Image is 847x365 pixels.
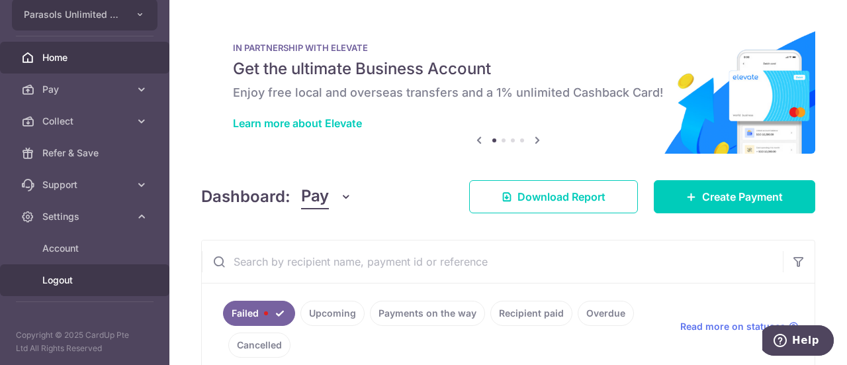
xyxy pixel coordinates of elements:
[301,184,329,209] span: Pay
[578,301,634,326] a: Overdue
[42,274,130,287] span: Logout
[370,301,485,326] a: Payments on the way
[201,185,290,209] h4: Dashboard:
[300,301,365,326] a: Upcoming
[680,320,785,333] span: Read more on statuses
[24,8,122,21] span: Parasols Unlimited Pte Ltd
[42,146,130,160] span: Refer & Save
[223,301,295,326] a: Failed
[42,115,130,128] span: Collect
[301,184,352,209] button: Pay
[201,21,815,154] img: Renovation banner
[654,180,815,213] a: Create Payment
[42,83,130,96] span: Pay
[233,58,783,79] h5: Get the ultimate Business Account
[762,325,834,358] iframe: Opens a widget where you can find more information
[30,9,57,21] span: Help
[469,180,638,213] a: Download Report
[42,51,130,64] span: Home
[42,242,130,255] span: Account
[228,333,290,358] a: Cancelled
[202,240,783,283] input: Search by recipient name, payment id or reference
[233,85,783,101] h6: Enjoy free local and overseas transfers and a 1% unlimited Cashback Card!
[233,42,783,53] p: IN PARTNERSHIP WITH ELEVATE
[517,189,605,205] span: Download Report
[490,301,572,326] a: Recipient paid
[42,178,130,191] span: Support
[42,210,130,223] span: Settings
[680,320,799,333] a: Read more on statuses
[233,117,362,130] a: Learn more about Elevate
[702,189,783,205] span: Create Payment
